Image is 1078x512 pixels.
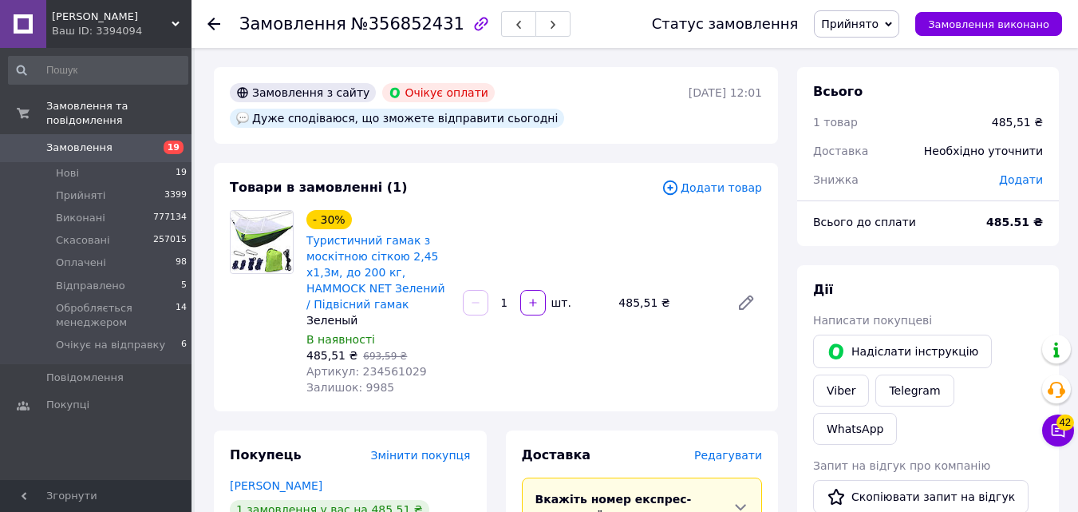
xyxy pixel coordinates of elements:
[661,179,762,196] span: Додати товар
[813,375,869,407] a: Viber
[813,145,868,157] span: Доставка
[371,449,471,462] span: Змінити покупця
[46,371,124,385] span: Повідомлення
[813,282,833,297] span: Дії
[306,365,427,378] span: Артикул: 234561029
[231,211,293,273] img: Туристичний гамак з москітною сіткою 2,45 х1,3м, до 200 кг, HAMMOCK NET Зелений / Підвісний гамак
[306,333,375,346] span: В наявності
[813,216,916,228] span: Всього до сплати
[56,211,105,225] span: Виконані
[306,312,450,328] div: Зеленый
[56,233,110,248] span: Скасовані
[176,166,187,181] span: 19
[56,301,176,330] span: Обробляється менеджером
[813,413,897,445] a: WhatsApp
[730,287,762,319] a: Редагувати
[915,12,1062,36] button: Замовлення виконано
[928,18,1049,30] span: Замовлення виконано
[813,459,990,472] span: Запит на відгук про компанію
[8,56,188,85] input: Пошук
[382,83,495,102] div: Очікує оплати
[306,349,357,362] span: 485,51 ₴
[612,292,724,314] div: 485,51 ₴
[230,109,564,128] div: Дуже сподіваюся, що зможете відправити сьогодні
[52,10,172,24] span: HUGO
[813,314,932,327] span: Написати покупцеві
[230,83,376,102] div: Замовлення з сайту
[914,133,1052,169] div: Необхідно уточнити
[1042,415,1074,447] button: Чат з покупцем42
[1056,415,1074,431] span: 42
[239,14,346,34] span: Замовлення
[46,141,113,155] span: Замовлення
[56,279,125,293] span: Відправлено
[176,256,187,270] span: 98
[56,338,165,352] span: Очікує на відправку
[207,16,220,32] div: Повернутися назад
[56,189,105,203] span: Прийняті
[56,256,106,270] span: Оплачені
[153,233,187,248] span: 257015
[164,189,187,203] span: 3399
[236,112,249,125] img: :speech_balloon:
[181,279,187,293] span: 5
[351,14,464,34] span: №356852431
[813,84,863,99] span: Всього
[176,301,187,330] span: 14
[821,18,879,30] span: Прийнято
[230,479,322,492] a: [PERSON_NAME]
[694,449,762,462] span: Редагувати
[992,114,1043,130] div: 485,51 ₴
[306,234,445,311] a: Туристичний гамак з москітною сіткою 2,45 х1,3м, до 200 кг, HAMMOCK NET Зелений / Підвісний гамак
[306,381,394,394] span: Залишок: 9985
[230,447,302,462] span: Покупець
[46,398,89,412] span: Покупці
[813,116,858,129] span: 1 товар
[56,166,79,181] span: Нові
[522,447,591,462] span: Доставка
[547,295,573,311] div: шт.
[230,180,408,195] span: Товари в замовленні (1)
[164,141,184,154] span: 19
[153,211,187,225] span: 777134
[46,99,192,128] span: Замовлення та повідомлення
[181,338,187,352] span: 6
[999,173,1043,186] span: Додати
[306,210,352,229] div: - 30%
[986,216,1043,228] b: 485.51 ₴
[875,375,954,407] a: Telegram
[813,173,859,186] span: Знижка
[813,335,992,368] button: Надіслати інструкцію
[363,351,407,362] span: 693,59 ₴
[52,24,192,38] div: Ваш ID: 3394094
[652,16,799,32] div: Статус замовлення
[689,86,762,99] time: [DATE] 12:01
